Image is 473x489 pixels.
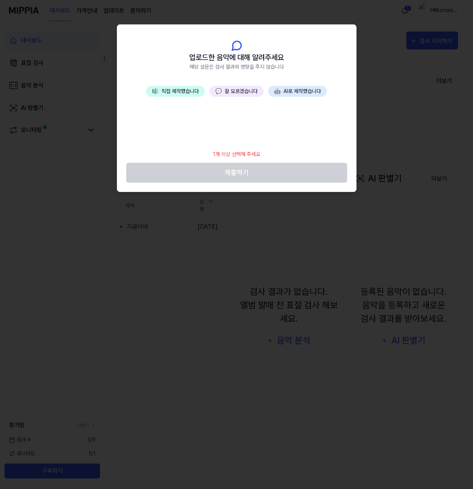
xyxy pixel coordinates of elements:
span: 💬 [215,88,222,94]
div: 1개 이상 선택해 주세요 [209,146,265,163]
button: 🎼직접 제작했습니다 [146,86,205,97]
span: 해당 설문은 검사 결과에 영향을 주지 않습니다 [189,63,284,71]
span: 업로드한 음악에 대해 알려주세요 [189,52,284,63]
button: 💬잘 모르겠습니다 [209,86,264,97]
button: 🤖AI로 제작했습니다 [268,86,327,97]
span: 🎼 [152,88,158,94]
span: 🤖 [274,88,281,94]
